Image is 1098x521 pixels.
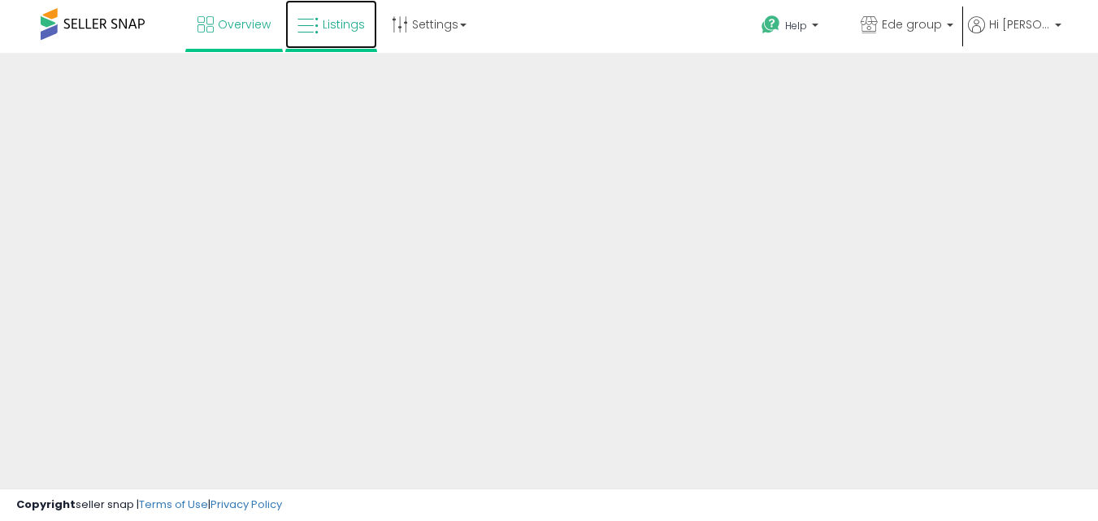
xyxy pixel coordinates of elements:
[749,2,846,53] a: Help
[16,497,76,512] strong: Copyright
[323,16,365,33] span: Listings
[785,19,807,33] span: Help
[218,16,271,33] span: Overview
[882,16,942,33] span: Ede group
[761,15,781,35] i: Get Help
[989,16,1050,33] span: Hi [PERSON_NAME]
[210,497,282,512] a: Privacy Policy
[139,497,208,512] a: Terms of Use
[968,16,1061,53] a: Hi [PERSON_NAME]
[16,497,282,513] div: seller snap | |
